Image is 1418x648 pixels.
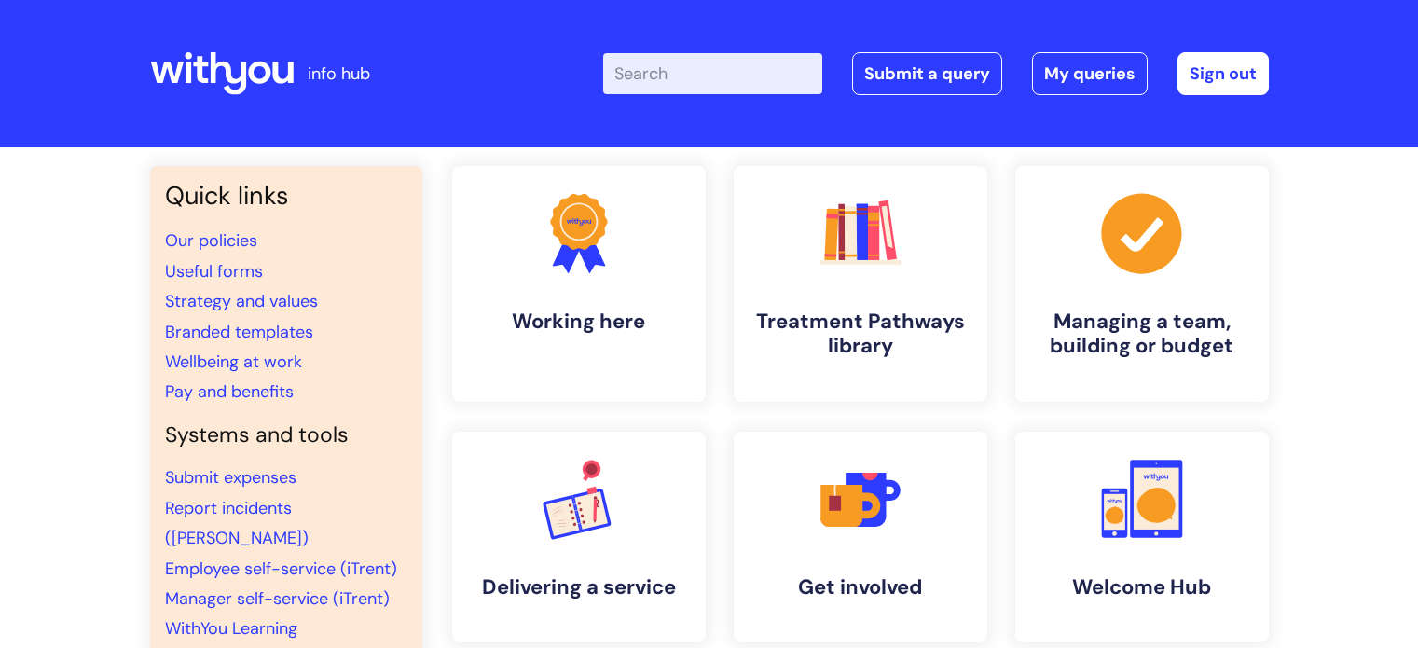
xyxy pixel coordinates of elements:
a: Delivering a service [452,432,706,642]
a: Our policies [165,229,257,252]
a: Manager self-service (iTrent) [165,587,390,610]
div: | - [603,52,1269,95]
a: Useful forms [165,260,263,283]
a: Pay and benefits [165,380,294,403]
h4: Working here [467,310,691,334]
h4: Get involved [749,575,972,600]
a: Employee self-service (iTrent) [165,558,397,580]
h4: Welcome Hub [1030,575,1254,600]
a: Treatment Pathways library [734,166,987,402]
a: Managing a team, building or budget [1015,166,1269,402]
a: Strategy and values [165,290,318,312]
a: Get involved [734,432,987,642]
a: Submit expenses [165,466,296,489]
h4: Systems and tools [165,422,407,448]
p: info hub [308,59,370,89]
input: Search [603,53,822,94]
a: Sign out [1177,52,1269,95]
h4: Managing a team, building or budget [1030,310,1254,359]
h3: Quick links [165,181,407,211]
a: Working here [452,166,706,402]
a: WithYou Learning [165,617,297,640]
a: Welcome Hub [1015,432,1269,642]
h4: Delivering a service [467,575,691,600]
a: Branded templates [165,321,313,343]
a: Wellbeing at work [165,351,302,373]
a: My queries [1032,52,1148,95]
a: Submit a query [852,52,1002,95]
a: Report incidents ([PERSON_NAME]) [165,497,309,549]
h4: Treatment Pathways library [749,310,972,359]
